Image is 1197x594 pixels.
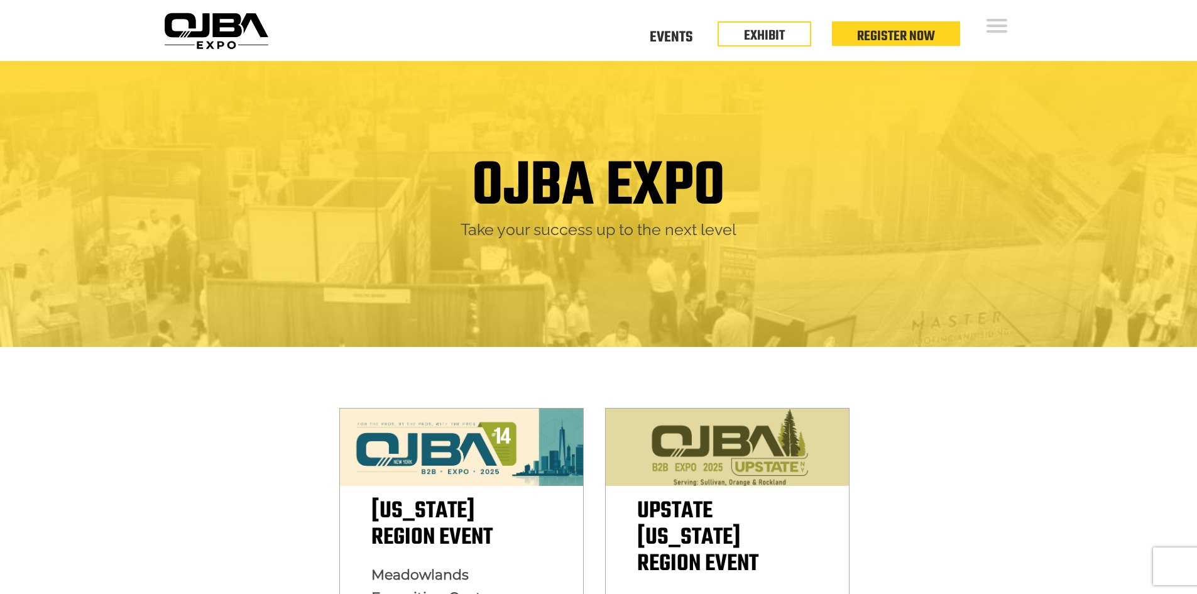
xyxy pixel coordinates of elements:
h2: Take your success up to the next level [168,219,1029,240]
a: EXHIBIT [744,25,785,47]
a: Register Now [857,26,935,47]
h1: OJBA EXPO [472,155,725,219]
span: Upstate [US_STATE] Region Event [637,493,758,582]
span: [US_STATE] Region Event [371,493,493,556]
